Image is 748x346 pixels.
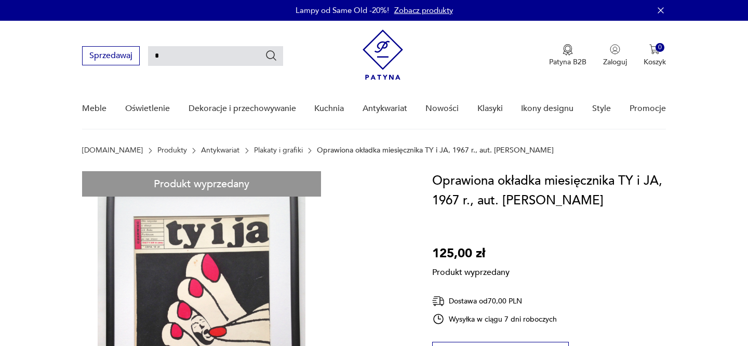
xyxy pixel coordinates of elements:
a: Antykwariat [363,89,407,129]
h1: Oprawiona okładka miesięcznika TY i JA, 1967 r., aut. [PERSON_NAME] [432,171,665,211]
button: 0Koszyk [644,44,666,67]
p: Produkt wyprzedany [432,264,510,278]
img: Ikona koszyka [649,44,660,54]
p: 125,00 zł [432,244,510,264]
a: Klasyki [477,89,503,129]
p: Lampy od Same Old -20%! [296,5,389,16]
a: Produkty [157,146,187,155]
a: Nowości [425,89,459,129]
div: 0 [656,43,664,52]
a: Plakaty i grafiki [254,146,303,155]
a: Zobacz produkty [394,5,453,16]
button: Zaloguj [603,44,627,67]
p: Oprawiona okładka miesięcznika TY i JA, 1967 r., aut. [PERSON_NAME] [317,146,554,155]
button: Patyna B2B [549,44,586,67]
a: Oświetlenie [125,89,170,129]
p: Zaloguj [603,57,627,67]
a: Meble [82,89,106,129]
a: Promocje [630,89,666,129]
p: Koszyk [644,57,666,67]
div: Wysyłka w ciągu 7 dni roboczych [432,313,557,325]
button: Sprzedawaj [82,46,140,65]
a: Ikony designu [521,89,573,129]
a: Antykwariat [201,146,239,155]
a: Sprzedawaj [82,53,140,60]
img: Patyna - sklep z meblami i dekoracjami vintage [363,30,403,80]
a: Kuchnia [314,89,344,129]
img: Ikonka użytkownika [610,44,620,54]
a: Dekoracje i przechowywanie [189,89,296,129]
div: Dostawa od 70,00 PLN [432,295,557,308]
a: Style [592,89,611,129]
img: Ikona dostawy [432,295,445,308]
button: Szukaj [265,49,277,62]
img: Ikona medalu [563,44,573,56]
p: Patyna B2B [549,57,586,67]
a: Ikona medaluPatyna B2B [549,44,586,67]
a: [DOMAIN_NAME] [82,146,143,155]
